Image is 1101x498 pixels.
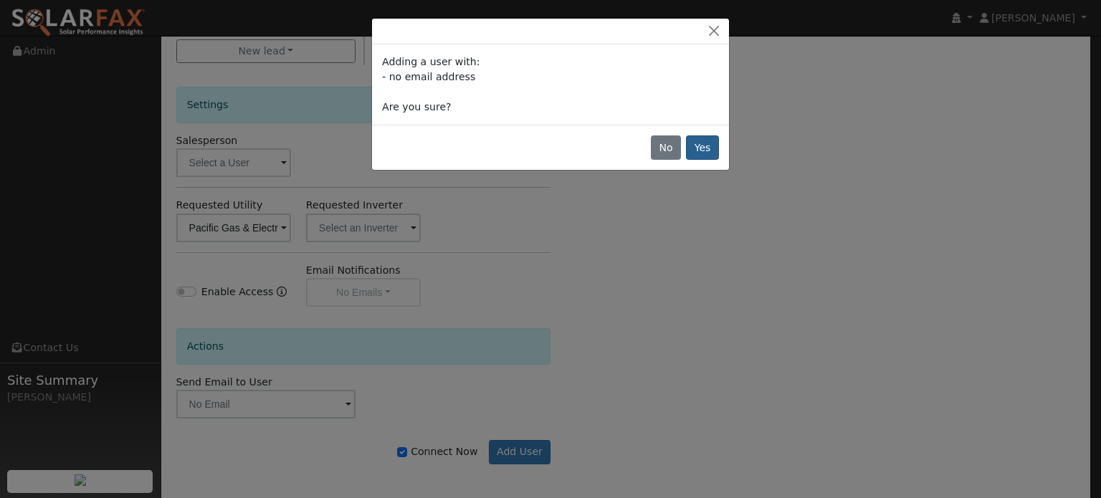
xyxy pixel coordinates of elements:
span: - no email address [382,71,475,82]
button: Close [704,24,724,39]
span: Are you sure? [382,101,451,112]
button: No [651,135,681,160]
span: Adding a user with: [382,56,480,67]
button: Yes [686,135,719,160]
